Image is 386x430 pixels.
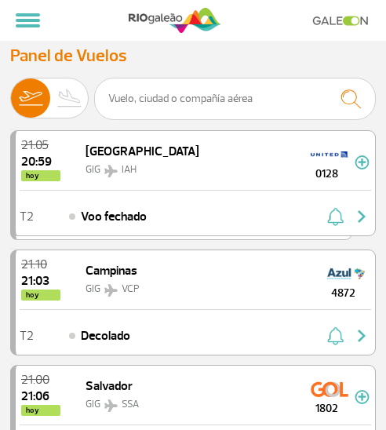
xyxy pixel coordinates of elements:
[355,155,370,169] img: mais-info-painel-voo.svg
[50,78,89,118] img: slider-desembarque
[327,326,344,345] img: sino-painel-voo.svg
[21,374,60,386] span: 2025-08-28 21:00:00
[352,326,371,345] img: seta-direita-painel-voo.svg
[315,285,371,301] span: 4872
[81,326,130,345] span: Decolado
[311,142,348,167] img: United Airlines
[311,377,348,402] img: GOL Transportes Aereos
[86,263,137,279] span: Campinas
[11,78,50,118] img: slider-embarque
[20,211,34,222] span: T2
[327,261,365,286] img: Azul Linhas Aéreas
[352,207,371,226] img: seta-direita-painel-voo.svg
[81,207,147,226] span: Voo fechado
[86,398,100,410] span: GIG
[21,258,60,271] span: 2025-08-28 21:10:00
[86,378,133,394] span: Salvador
[298,400,355,417] span: 1802
[21,390,60,403] span: 2025-08-28 21:06:00
[21,170,60,181] span: hoy
[21,275,60,287] span: 2025-08-28 21:03:00
[94,78,376,120] input: Vuelo, ciudad o compañía aérea
[21,290,60,301] span: hoy
[86,144,199,159] span: [GEOGRAPHIC_DATA]
[298,166,355,182] span: 0128
[21,139,60,151] span: 2025-08-28 21:05:00
[10,46,376,66] h3: Panel de Vuelos
[122,398,139,410] span: SSA
[21,155,60,168] span: 2025-08-28 20:59:00
[86,163,100,176] span: GIG
[86,282,100,295] span: GIG
[327,207,344,226] img: sino-painel-voo.svg
[21,405,60,416] span: hoy
[355,390,370,404] img: mais-info-painel-voo.svg
[20,330,34,341] span: T2
[122,163,137,176] span: IAH
[122,282,140,295] span: VCP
